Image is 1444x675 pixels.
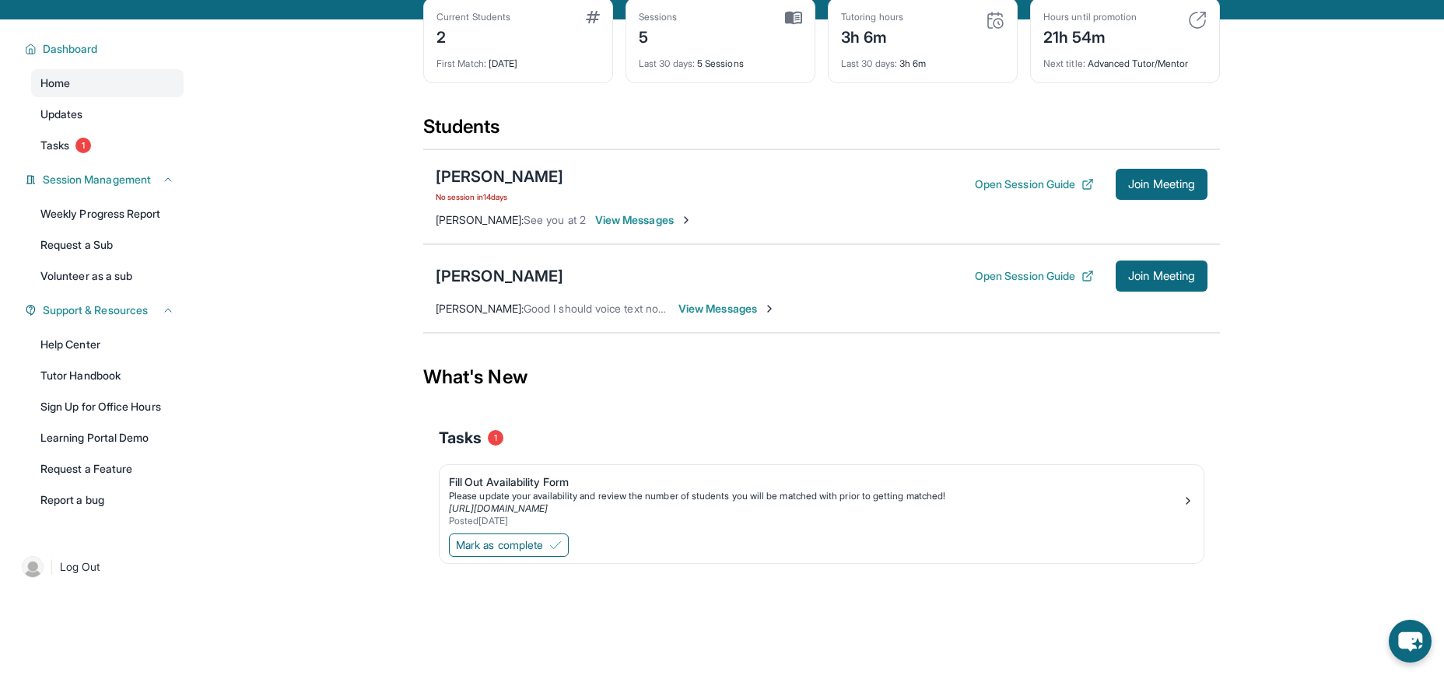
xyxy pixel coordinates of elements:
a: Learning Portal Demo [31,424,184,452]
span: Dashboard [43,41,98,57]
span: Updates [40,107,83,122]
button: Join Meeting [1116,169,1207,200]
img: card [586,11,600,23]
button: chat-button [1389,620,1432,663]
div: Hours until promotion [1043,11,1137,23]
span: [PERSON_NAME] : [436,302,524,315]
img: Mark as complete [549,539,562,551]
img: card [785,11,802,25]
a: [URL][DOMAIN_NAME] [449,502,548,514]
div: 5 [639,23,678,48]
span: View Messages [678,301,776,317]
div: Please update your availability and review the number of students you will be matched with prior ... [449,490,1182,502]
a: Updates [31,100,184,128]
div: Advanced Tutor/Mentor [1043,48,1207,70]
span: View Messages [595,212,692,228]
span: | [50,558,54,576]
span: Last 30 days : [841,58,897,69]
span: See you at 2 [524,213,586,226]
button: Support & Resources [37,303,174,318]
a: Weekly Progress Report [31,200,184,228]
div: [DATE] [436,48,600,70]
button: Mark as complete [449,533,569,557]
span: Join Meeting [1128,180,1195,189]
a: Fill Out Availability FormPlease update your availability and review the number of students you w... [440,465,1204,530]
a: Request a Feature [31,455,184,483]
span: Session Management [43,172,151,187]
span: No session in 14 days [436,191,563,203]
span: Join Meeting [1128,271,1195,281]
div: 21h 54m [1043,23,1137,48]
a: Home [31,69,184,97]
div: Sessions [639,11,678,23]
a: Tasks1 [31,131,184,159]
a: Report a bug [31,486,184,514]
img: Chevron-Right [680,214,692,226]
span: First Match : [436,58,486,69]
img: Chevron-Right [763,303,776,315]
div: What's New [423,343,1220,411]
a: Volunteer as a sub [31,262,184,290]
div: Posted [DATE] [449,515,1182,527]
button: Session Management [37,172,174,187]
div: Fill Out Availability Form [449,474,1182,490]
div: [PERSON_NAME] [436,166,563,187]
span: 1 [488,430,503,446]
img: card [1188,11,1207,30]
a: |Log Out [16,550,184,584]
div: Tutoring hours [841,11,903,23]
span: Tasks [439,427,482,449]
img: card [986,11,1004,30]
div: 3h 6m [841,23,903,48]
a: Tutor Handbook [31,362,184,390]
span: Tasks [40,138,69,153]
span: Last 30 days : [639,58,695,69]
span: Support & Resources [43,303,148,318]
span: Next title : [1043,58,1085,69]
button: Open Session Guide [975,177,1094,192]
div: [PERSON_NAME] [436,265,563,287]
div: Students [423,114,1220,149]
button: Open Session Guide [975,268,1094,284]
div: 2 [436,23,510,48]
a: Request a Sub [31,231,184,259]
a: Help Center [31,331,184,358]
img: user-img [22,556,44,578]
span: 1 [75,138,91,153]
button: Join Meeting [1116,261,1207,292]
button: Dashboard [37,41,174,57]
div: Current Students [436,11,510,23]
span: Home [40,75,70,91]
div: 5 Sessions [639,48,802,70]
span: [PERSON_NAME] : [436,213,524,226]
a: Sign Up for Office Hours [31,393,184,421]
div: 3h 6m [841,48,1004,70]
span: Mark as complete [456,537,543,553]
span: Log Out [60,559,100,575]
